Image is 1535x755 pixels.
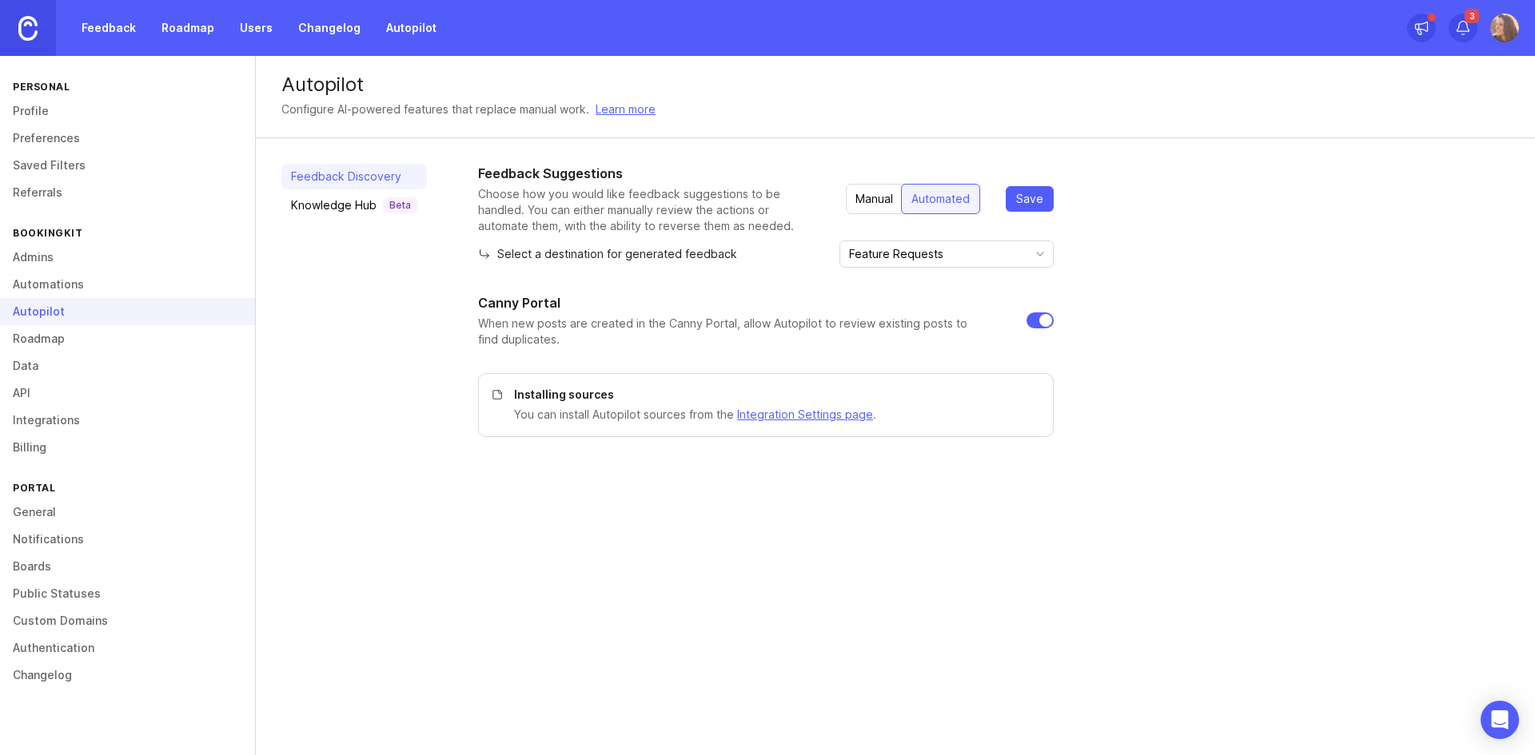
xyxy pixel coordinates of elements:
[152,14,224,42] a: Roadmap
[849,245,1026,263] input: Feature Requests
[281,193,427,218] a: Knowledge HubBeta
[839,240,1054,268] div: toggle menu
[281,101,589,118] div: Configure AI-powered features that replace manual work.
[846,184,903,214] button: Manual
[737,407,873,421] a: Integration Settings page
[478,186,820,234] p: Choose how you would like feedback suggestions to be handled. You can either manually review the ...
[1016,191,1043,207] span: Save
[478,164,820,183] h1: Feedback Suggestions
[478,246,737,262] p: Select a destination for generated feedback
[1027,248,1053,260] svg: toggle icon
[281,164,427,189] a: Feedback Discovery
[281,75,1509,94] div: Autopilot
[18,16,38,41] img: Canny Home
[72,14,146,42] a: Feedback
[478,293,560,312] h1: Canny Portal
[901,184,980,214] button: Automated
[1465,9,1479,23] span: 3
[1006,186,1054,212] button: Save
[846,185,903,213] div: Manual
[377,14,446,42] a: Autopilot
[389,199,411,212] p: Beta
[596,101,656,118] a: Learn more
[478,316,1001,348] p: When new posts are created in the Canny Portal, allow Autopilot to review existing posts to find ...
[1490,14,1519,42] img: Lucia Bayon
[514,387,1034,403] p: Installing sources
[230,14,282,42] a: Users
[289,14,370,42] a: Changelog
[291,197,417,213] div: Knowledge Hub
[1481,701,1519,739] div: Open Intercom Messenger
[514,406,1034,423] p: You can install Autopilot sources from the .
